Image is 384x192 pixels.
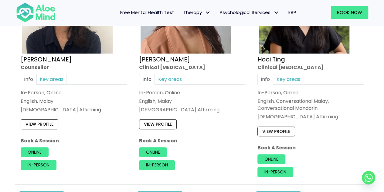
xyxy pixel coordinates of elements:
span: Book Now [337,9,362,16]
a: Whatsapp [362,171,375,184]
a: In-person [139,160,175,170]
a: Psychological ServicesPsychological Services: submenu [215,6,284,19]
span: Psychological Services [220,9,279,16]
a: Info [21,74,36,84]
span: Psychological Services: submenu [272,8,281,17]
a: Online [21,147,49,157]
div: [DEMOGRAPHIC_DATA] Affirming [257,113,364,120]
a: Book Now [331,6,368,19]
a: Hooi Ting [257,55,285,63]
div: [DEMOGRAPHIC_DATA] Affirming [21,106,127,113]
a: View profile [139,119,177,129]
a: [PERSON_NAME] [21,55,72,63]
a: Free Mental Health Test [116,6,179,19]
a: Online [139,147,167,157]
a: Key areas [155,74,185,84]
span: Therapy [183,9,211,16]
a: In-person [257,167,293,177]
p: Book A Session [21,137,127,144]
a: EAP [284,6,301,19]
div: Clinical [MEDICAL_DATA] [257,64,364,71]
a: View profile [257,126,295,136]
div: Clinical [MEDICAL_DATA] [139,64,245,71]
div: In-Person, Online [257,89,364,96]
div: Counsellor [21,64,127,71]
a: Key areas [36,74,67,84]
a: Info [257,74,273,84]
p: English, Conversational Malay, Conversational Mandarin [257,98,364,112]
p: English, Malay [139,98,245,105]
a: Info [139,74,155,84]
span: Therapy: submenu [203,8,212,17]
p: English, Malay [21,98,127,105]
a: Key areas [273,74,304,84]
p: Book A Session [139,137,245,144]
nav: Menu [63,6,301,19]
div: [DEMOGRAPHIC_DATA] Affirming [139,106,245,113]
span: Free Mental Health Test [120,9,174,16]
div: In-Person, Online [21,89,127,96]
img: Aloe mind Logo [16,2,56,23]
div: In-Person, Online [139,89,245,96]
a: TherapyTherapy: submenu [179,6,215,19]
a: [PERSON_NAME] [139,55,190,63]
a: View profile [21,119,58,129]
a: Online [257,154,285,164]
span: EAP [288,9,296,16]
p: Book A Session [257,144,364,151]
a: In-person [21,160,56,170]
